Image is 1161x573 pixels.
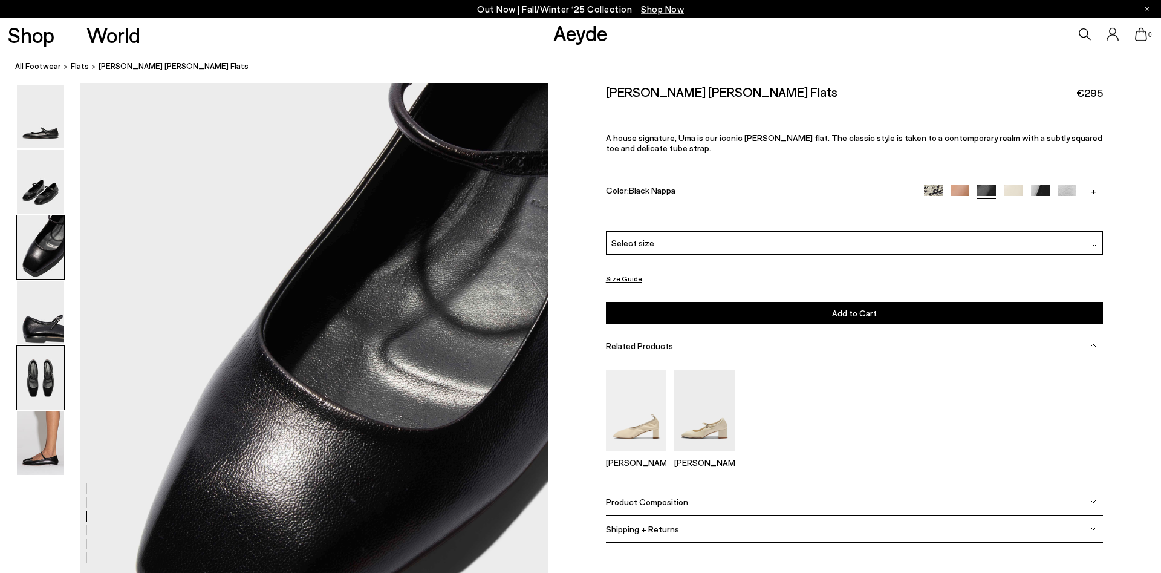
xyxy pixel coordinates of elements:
span: Select size [611,237,654,249]
a: 0 [1135,28,1147,41]
h2: [PERSON_NAME] [PERSON_NAME] Flats [606,84,837,99]
img: Narissa Ruched Pumps [606,370,666,451]
a: Shop [8,24,54,45]
img: Uma Mary-Jane Flats - Image 1 [17,85,64,148]
button: Add to Cart [606,302,1103,324]
a: Aeyde [553,20,608,45]
span: Add to Cart [832,308,877,318]
nav: breadcrumb [15,51,1161,84]
div: Color: [606,185,908,199]
a: World [86,24,140,45]
span: Shipping + Returns [606,523,679,534]
img: Uma Mary-Jane Flats - Image 6 [17,411,64,475]
img: Aline Leather Mary-Jane Pumps [674,370,735,451]
p: [PERSON_NAME] [606,457,666,468]
img: svg%3E [1090,342,1096,349]
span: [PERSON_NAME] [PERSON_NAME] Flats [99,61,249,73]
a: Narissa Ruched Pumps [PERSON_NAME] [606,442,666,468]
img: Uma Mary-Jane Flats - Image 3 [17,215,64,279]
span: flats [71,62,89,71]
span: Navigate to /collections/new-in [641,4,684,15]
a: All Footwear [15,61,61,73]
span: €295 [1076,85,1103,100]
p: Out Now | Fall/Winter ‘25 Collection [477,2,684,17]
a: + [1084,185,1103,196]
a: Aline Leather Mary-Jane Pumps [PERSON_NAME] [674,442,735,468]
span: Product Composition [606,496,688,506]
p: A house signature, Uma is our iconic [PERSON_NAME] flat. The classic style is taken to a contempo... [606,133,1103,153]
img: svg%3E [1090,526,1096,532]
span: Related Products [606,341,673,351]
p: [PERSON_NAME] [674,457,735,468]
button: Size Guide [606,270,642,286]
img: Uma Mary-Jane Flats - Image 5 [17,346,64,410]
span: Black Nappa [629,185,675,195]
img: Uma Mary-Jane Flats - Image 2 [17,150,64,214]
a: flats [71,61,89,73]
img: svg%3E [1091,242,1098,248]
img: svg%3E [1090,499,1096,505]
span: 0 [1147,31,1153,38]
img: Uma Mary-Jane Flats - Image 4 [17,281,64,344]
